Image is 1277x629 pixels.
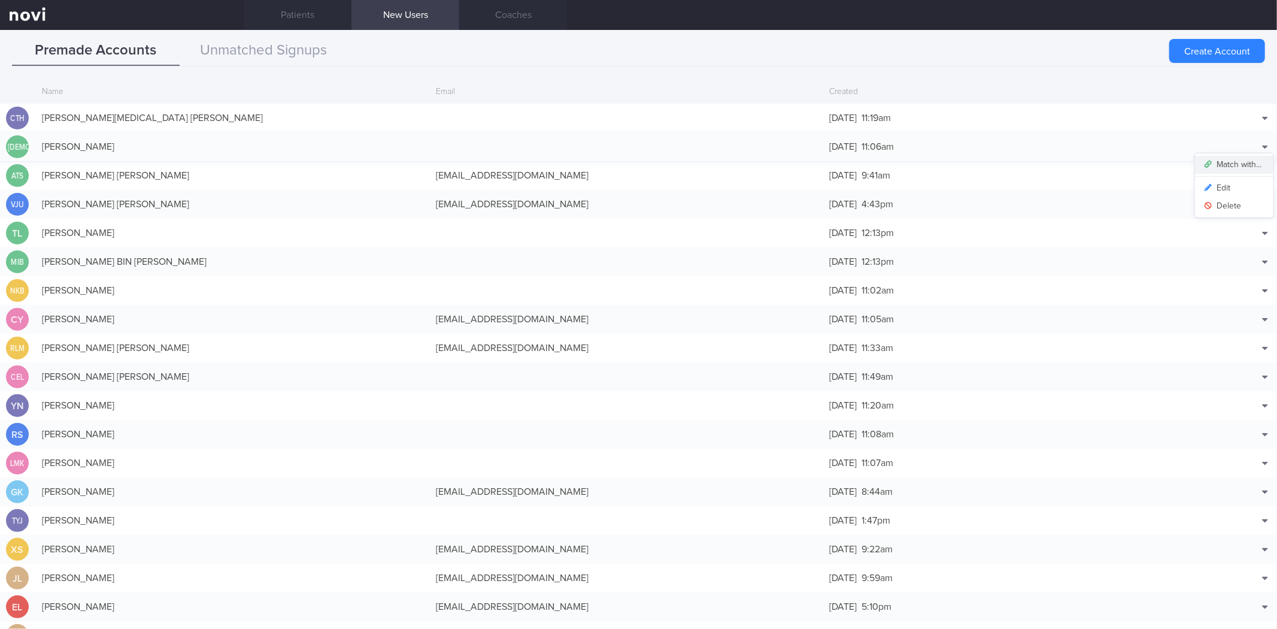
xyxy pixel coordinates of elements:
div: [PERSON_NAME] [36,537,430,561]
div: [EMAIL_ADDRESS][DOMAIN_NAME] [430,537,824,561]
button: Premade Accounts [12,36,180,66]
span: [DATE] [829,286,857,295]
span: 11:07am [862,458,893,468]
span: [DATE] [829,142,857,152]
span: 11:05am [862,314,894,324]
div: [EMAIL_ADDRESS][DOMAIN_NAME] [430,336,824,360]
div: ATS [8,164,27,188]
span: 9:59am [862,573,893,583]
div: [EMAIL_ADDRESS][DOMAIN_NAME] [430,595,824,619]
div: EL [6,595,29,619]
span: 11:02am [862,286,894,295]
div: [PERSON_NAME] [36,422,430,446]
button: Delete [1195,197,1273,215]
div: [PERSON_NAME] [36,509,430,533]
div: RS [6,423,29,446]
span: 1:47pm [862,516,890,525]
span: [DATE] [829,458,857,468]
div: [PERSON_NAME] [PERSON_NAME] [36,336,430,360]
span: 5:10pm [862,602,891,612]
div: [PERSON_NAME] [36,566,430,590]
span: 9:41am [862,171,890,180]
div: [PERSON_NAME] [36,394,430,418]
div: RLM [8,337,27,360]
span: [DATE] [829,171,857,180]
div: JL [6,567,29,590]
span: 12:13pm [862,228,894,238]
span: [DATE] [829,199,857,209]
span: [DATE] [829,257,857,267]
div: CY [6,308,29,331]
div: CTH [8,107,27,130]
div: [PERSON_NAME] [36,221,430,245]
div: [PERSON_NAME] [36,279,430,303]
div: [DEMOGRAPHIC_DATA] [8,135,27,159]
div: MIB [8,250,27,274]
div: [PERSON_NAME] [PERSON_NAME] [36,365,430,389]
div: [PERSON_NAME][MEDICAL_DATA] [PERSON_NAME] [36,106,430,130]
button: Unmatched Signups [180,36,347,66]
div: TYJ [8,509,27,533]
div: NKB [8,279,27,303]
div: GK [6,480,29,504]
button: Create Account [1169,39,1265,63]
span: [DATE] [829,228,857,238]
div: [EMAIL_ADDRESS][DOMAIN_NAME] [430,566,824,590]
span: [DATE] [829,401,857,410]
div: [EMAIL_ADDRESS][DOMAIN_NAME] [430,192,824,216]
div: LMK [8,452,27,475]
span: 11:33am [862,343,893,353]
button: Edit [1195,179,1273,197]
div: XS [6,538,29,561]
button: Match with... [1195,156,1273,174]
span: 11:49am [862,372,893,382]
div: CEL [8,365,27,389]
span: [DATE] [829,343,857,353]
span: 9:22am [862,545,893,554]
span: [DATE] [829,545,857,554]
div: VJU [8,193,27,216]
div: [EMAIL_ADDRESS][DOMAIN_NAME] [430,307,824,331]
div: Email [430,81,824,104]
span: [DATE] [829,430,857,439]
span: 11:20am [862,401,894,410]
div: [PERSON_NAME] [PERSON_NAME] [36,192,430,216]
span: [DATE] [829,113,857,123]
span: 8:44am [862,487,893,497]
span: [DATE] [829,573,857,583]
div: [PERSON_NAME] [36,135,430,159]
div: Created [823,81,1217,104]
div: YN [6,394,29,418]
span: [DATE] [829,372,857,382]
span: [DATE] [829,314,857,324]
div: TL [6,222,29,245]
span: 12:13pm [862,257,894,267]
div: [PERSON_NAME] [36,451,430,475]
span: 4:43pm [862,199,893,209]
span: [DATE] [829,602,857,612]
div: [EMAIL_ADDRESS][DOMAIN_NAME] [430,164,824,188]
span: [DATE] [829,487,857,497]
span: 11:19am [862,113,891,123]
span: 11:06am [862,142,894,152]
span: 11:08am [862,430,894,439]
div: [PERSON_NAME] [36,307,430,331]
div: [EMAIL_ADDRESS][DOMAIN_NAME] [430,480,824,504]
div: [PERSON_NAME] [PERSON_NAME] [36,164,430,188]
div: [PERSON_NAME] [36,595,430,619]
div: [PERSON_NAME] [36,480,430,504]
div: [PERSON_NAME] BIN [PERSON_NAME] [36,250,430,274]
span: [DATE] [829,516,857,525]
div: Name [36,81,430,104]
